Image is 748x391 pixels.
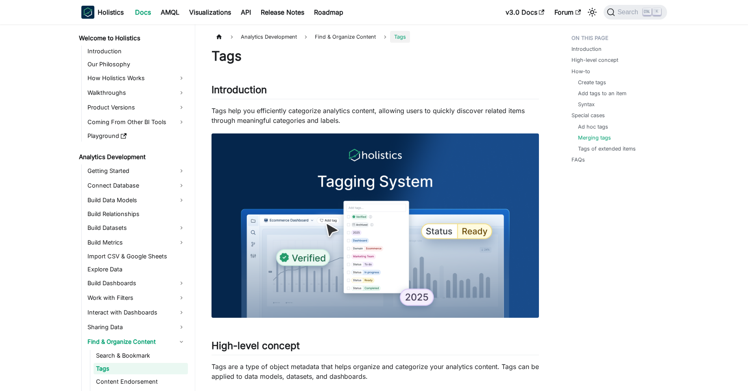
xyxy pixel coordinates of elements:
[212,340,539,355] h2: High-level concept
[85,251,188,262] a: Import CSV & Google Sheets
[85,46,188,57] a: Introduction
[586,6,599,19] button: Switch between dark and light mode (currently light mode)
[212,106,539,125] p: Tags help you efficiently categorize analytics content, allowing users to quickly discover relate...
[85,221,188,234] a: Build Datasets
[85,116,188,129] a: Coming From Other BI Tools
[390,31,410,43] span: Tags
[212,133,539,318] img: Tagging System
[578,100,595,108] a: Syntax
[578,134,611,142] a: Merging tags
[81,6,94,19] img: Holistics
[501,6,550,19] a: v3.0 Docs
[615,9,643,16] span: Search
[578,90,626,97] a: Add tags to an item
[94,363,188,374] a: Tags
[85,86,188,99] a: Walkthroughs
[85,164,188,177] a: Getting Started
[85,321,188,334] a: Sharing Data
[212,31,227,43] a: Home page
[85,59,188,70] a: Our Philosophy
[85,277,188,290] a: Build Dashboards
[85,72,188,85] a: How Holistics Works
[85,194,188,207] a: Build Data Models
[130,6,156,19] a: Docs
[550,6,586,19] a: Forum
[212,362,539,381] p: Tags are a type of object metadata that helps organize and categorize your analytics content. Tag...
[571,45,602,53] a: Introduction
[212,84,539,99] h2: Introduction
[85,335,188,348] a: Find & Organize Content
[85,236,188,249] a: Build Metrics
[571,56,618,64] a: High-level concept
[578,123,608,131] a: Ad hoc tags
[85,179,188,192] a: Connect Database
[256,6,309,19] a: Release Notes
[94,376,188,387] a: Content Endorsement
[85,306,188,319] a: Interact with Dashboards
[94,350,188,361] a: Search & Bookmark
[85,264,188,275] a: Explore Data
[237,31,301,43] span: Analytics Development
[156,6,184,19] a: AMQL
[604,5,667,20] button: Search (Ctrl+K)
[85,291,188,304] a: Work with Filters
[571,111,605,119] a: Special cases
[578,79,606,86] a: Create tags
[309,6,348,19] a: Roadmap
[571,156,585,164] a: FAQs
[311,31,380,43] span: Find & Organize Content
[236,6,256,19] a: API
[578,145,636,153] a: Tags of extended items
[76,151,188,163] a: Analytics Development
[85,130,188,142] a: Playground
[571,68,590,75] a: How-to
[76,33,188,44] a: Welcome to Holistics
[98,7,124,17] b: Holistics
[85,101,188,114] a: Product Versions
[653,8,661,15] kbd: K
[212,31,539,43] nav: Breadcrumbs
[184,6,236,19] a: Visualizations
[81,6,124,19] a: HolisticsHolistics
[212,48,539,64] h1: Tags
[73,24,195,391] nav: Docs sidebar
[85,208,188,220] a: Build Relationships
